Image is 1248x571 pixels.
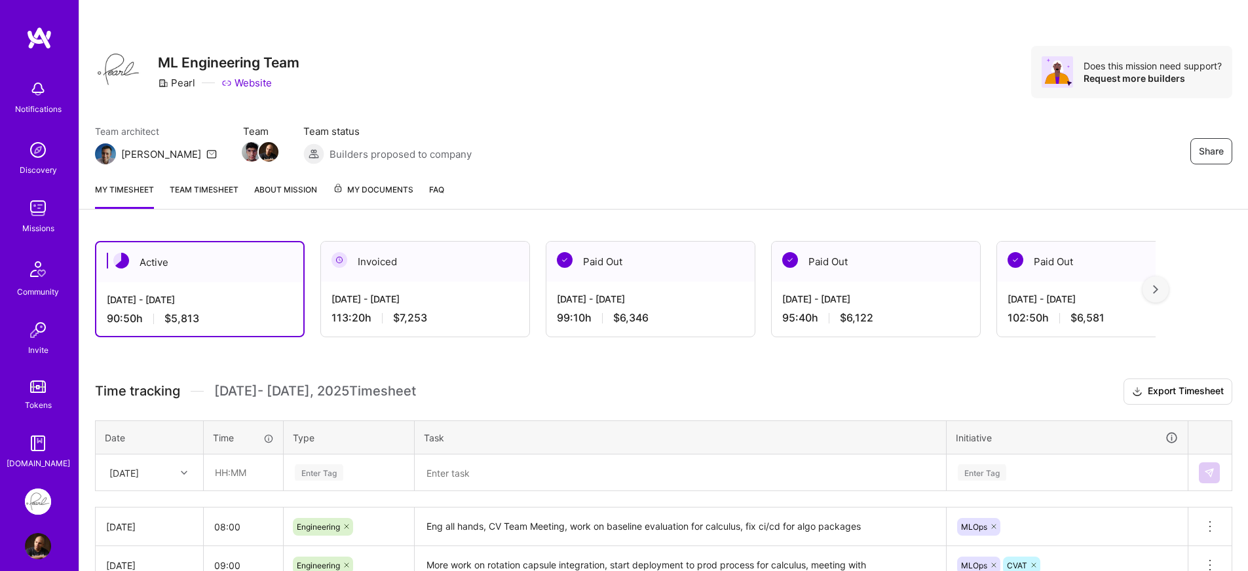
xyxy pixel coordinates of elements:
div: [DATE] - [DATE] [557,292,744,306]
a: Pearl: ML Engineering Team [22,488,54,515]
div: Does this mission need support? [1084,60,1222,72]
a: FAQ [429,183,444,209]
img: Company Logo [95,46,142,93]
span: MLOps [961,522,987,532]
span: Team status [303,124,472,138]
div: Time [213,431,274,445]
a: My timesheet [95,183,154,209]
img: bell [25,76,51,102]
input: HH:MM [204,509,283,544]
textarea: Eng all hands, CV Team Meeting, work on baseline evaluation for calculus, fix ci/cd for algo pack... [416,509,945,545]
span: CVAT [1007,561,1027,570]
div: 102:50 h [1008,311,1195,325]
img: Community [22,253,54,285]
div: 99:10 h [557,311,744,325]
div: [DATE] [106,520,193,534]
div: [DATE] - [DATE] [1008,292,1195,306]
img: Team Member Avatar [242,142,261,162]
div: Pearl [158,76,195,90]
div: Tokens [25,398,52,412]
img: teamwork [25,195,51,221]
span: $6,346 [613,311,649,325]
img: User Avatar [25,533,51,559]
a: User Avatar [22,533,54,559]
div: [DATE] - [DATE] [782,292,970,306]
img: Builders proposed to company [303,143,324,164]
span: Builders proposed to company [330,147,472,161]
div: Paid Out [772,242,980,282]
div: Active [96,242,303,282]
span: MLOps [961,561,987,570]
div: 113:20 h [331,311,519,325]
th: Task [415,420,947,454]
div: Invite [28,343,48,357]
i: icon Mail [206,149,217,159]
span: Share [1199,145,1224,158]
span: $6,122 [840,311,873,325]
div: Paid Out [997,242,1205,282]
div: [DATE] - [DATE] [331,292,519,306]
span: [DATE] - [DATE] , 2025 Timesheet [214,383,416,399]
span: Team [243,124,277,138]
div: Invoiced [321,242,529,282]
a: Team timesheet [170,183,238,209]
span: $7,253 [393,311,427,325]
img: Pearl: ML Engineering Team [25,488,51,515]
img: discovery [25,137,51,163]
i: icon Download [1132,385,1143,399]
a: Team Member Avatar [260,141,277,163]
span: $6,581 [1070,311,1105,325]
img: Paid Out [557,252,573,268]
a: Team Member Avatar [243,141,260,163]
div: Notifications [15,102,62,116]
button: Export Timesheet [1124,378,1232,405]
span: $5,813 [164,312,199,325]
span: Team architect [95,124,217,138]
img: Paid Out [1008,252,1023,268]
img: Submit [1204,468,1215,478]
img: Active [113,253,129,268]
i: icon Chevron [181,470,187,476]
div: Paid Out [546,242,755,282]
div: [PERSON_NAME] [121,147,201,161]
div: Enter Tag [958,462,1006,483]
a: About Mission [254,183,317,209]
img: right [1153,285,1158,294]
div: Enter Tag [295,462,343,483]
div: Initiative [956,430,1179,445]
span: My Documents [333,183,413,197]
div: [DATE] [109,466,139,479]
div: Community [17,285,59,299]
a: My Documents [333,183,413,209]
div: Discovery [20,163,57,177]
img: Invite [25,317,51,343]
input: HH:MM [204,455,282,490]
i: icon CompanyGray [158,78,168,88]
div: Missions [22,221,54,235]
img: guide book [25,430,51,456]
div: 95:40 h [782,311,970,325]
img: Invoiced [331,252,347,268]
span: Engineering [297,561,340,570]
img: logo [26,26,52,50]
img: tokens [30,380,46,393]
img: Team Architect [95,143,116,164]
th: Date [96,420,204,454]
h3: ML Engineering Team [158,54,299,71]
img: Avatar [1042,56,1073,88]
div: [DATE] - [DATE] [107,293,293,306]
span: Time tracking [95,383,180,399]
img: Team Member Avatar [259,142,278,162]
a: Website [221,76,272,90]
img: Paid Out [782,252,798,268]
div: 90:50 h [107,312,293,325]
button: Share [1190,138,1232,164]
div: Request more builders [1084,72,1222,84]
div: [DOMAIN_NAME] [7,456,70,470]
span: Engineering [297,522,340,532]
th: Type [284,420,415,454]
